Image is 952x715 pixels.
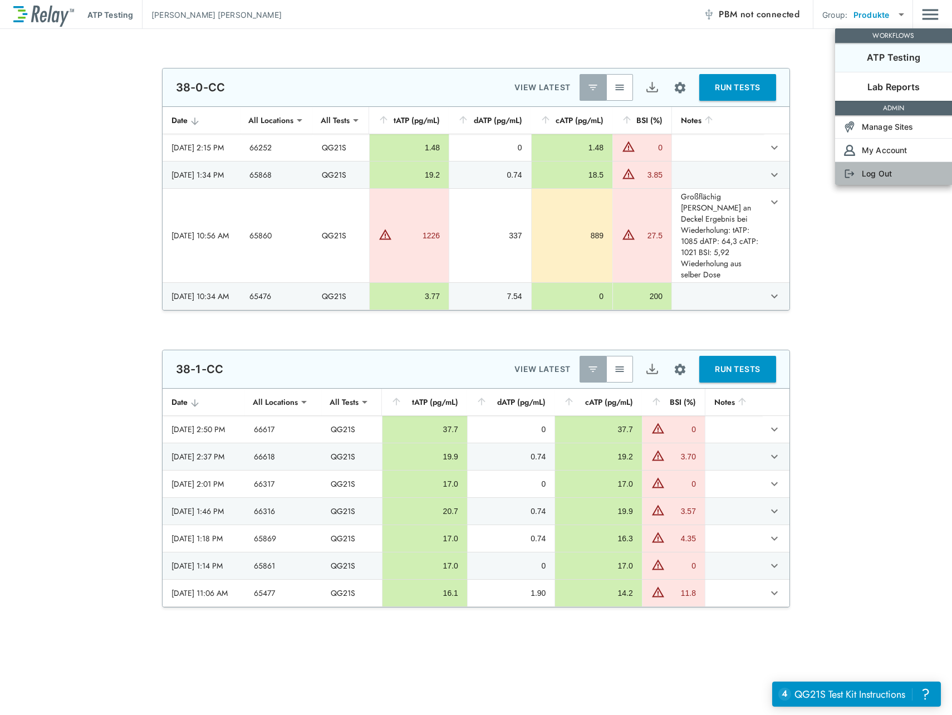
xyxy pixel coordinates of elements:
p: ATP Testing [867,51,920,64]
img: Account [844,145,855,156]
p: Log Out [862,168,892,179]
img: Sites [844,121,855,133]
p: Lab Reports [867,80,920,94]
p: Manage Sites [862,121,914,133]
p: My Account [862,144,907,156]
img: Log Out Icon [844,168,855,179]
p: ADMIN [837,103,950,113]
iframe: Resource center [772,682,941,707]
p: WORKFLOWS [837,31,950,41]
